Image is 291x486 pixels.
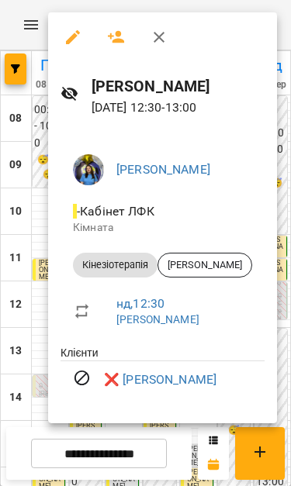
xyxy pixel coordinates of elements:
[158,253,252,277] div: [PERSON_NAME]
[73,369,92,388] svg: Візит скасовано
[73,204,158,219] span: - Кабінет ЛФК
[61,345,265,405] ul: Клієнти
[73,258,158,272] span: Кінезіотерапія
[116,296,165,311] a: нд , 12:30
[73,220,252,236] p: Кімната
[92,74,265,98] h6: [PERSON_NAME]
[116,162,210,177] a: [PERSON_NAME]
[104,371,217,389] a: ❌ [PERSON_NAME]
[116,313,199,326] a: [PERSON_NAME]
[73,154,104,185] img: d1dec607e7f372b62d1bb04098aa4c64.jpeg
[158,258,251,272] span: [PERSON_NAME]
[92,98,265,117] p: [DATE] 12:30 - 13:00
